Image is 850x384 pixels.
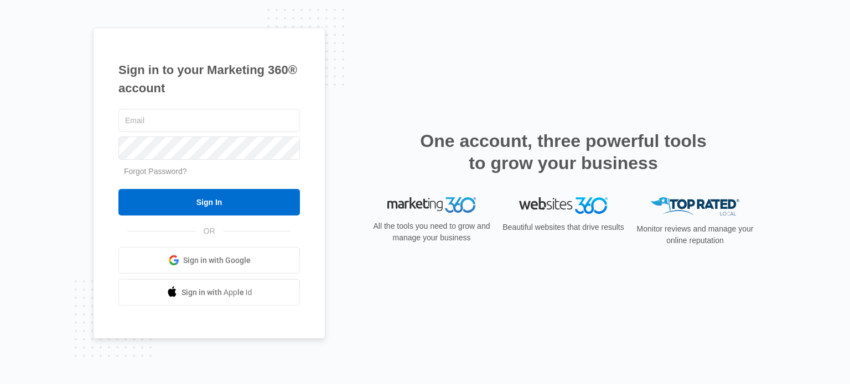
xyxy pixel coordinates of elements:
input: Sign In [118,189,300,215]
a: Sign in with Apple Id [118,279,300,306]
p: Beautiful websites that drive results [501,222,625,233]
p: All the tools you need to grow and manage your business [370,220,494,244]
a: Forgot Password? [124,167,187,176]
img: Top Rated Local [651,197,739,215]
img: Marketing 360 [387,197,476,213]
a: Sign in with Google [118,247,300,273]
span: OR [196,225,223,237]
span: Sign in with Google [183,255,251,266]
input: Email [118,109,300,132]
img: Websites 360 [519,197,608,213]
h2: One account, three powerful tools to grow your business [417,130,710,174]
p: Monitor reviews and manage your online reputation [633,223,757,246]
h1: Sign in to your Marketing 360® account [118,61,300,97]
span: Sign in with Apple Id [182,287,252,298]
